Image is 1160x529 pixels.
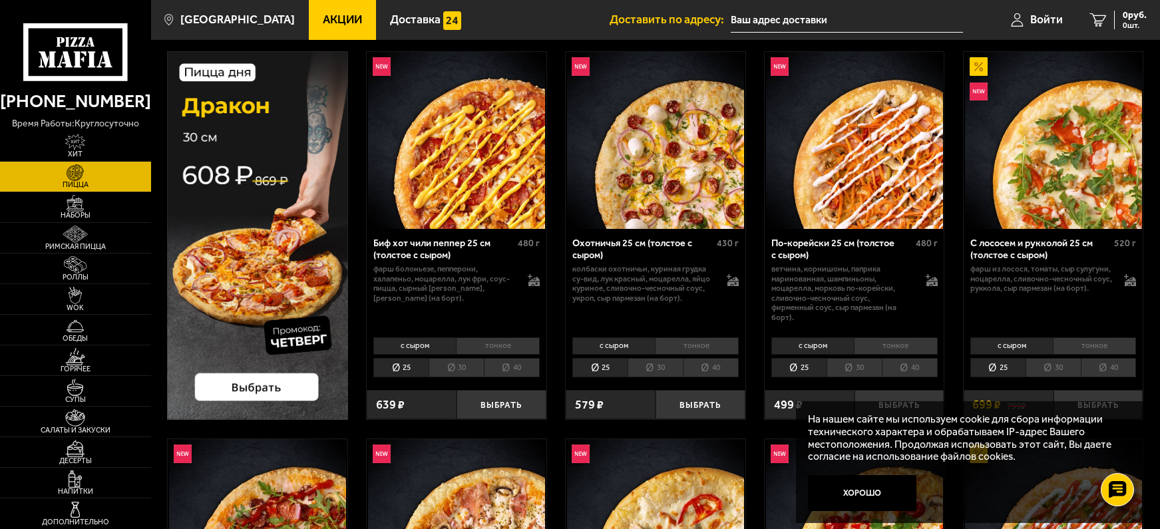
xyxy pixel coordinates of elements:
span: Доставка [390,14,441,25]
span: [GEOGRAPHIC_DATA] [180,14,295,25]
img: С лососем и рукколой 25 см (толстое с сыром) [965,52,1142,229]
span: 430 г [717,238,739,249]
img: Новинка [771,57,789,75]
li: 25 [373,358,429,378]
p: На нашем сайте мы используем cookie для сбора информации технического характера и обрабатываем IP... [808,413,1124,463]
div: По-корейски 25 см (толстое с сыром) [771,238,912,261]
img: Новинка [572,444,590,462]
span: 499 ₽ [774,399,803,411]
s: 799 ₽ [1007,399,1026,411]
img: Новинка [373,57,391,75]
button: Выбрать [855,390,944,419]
a: НовинкаОхотничья 25 см (толстое с сыром) [566,52,745,229]
li: 25 [572,358,628,378]
li: 40 [882,358,938,378]
div: С лососем и рукколой 25 см (толстое с сыром) [970,238,1111,261]
button: Выбрать [1054,390,1143,419]
li: тонкое [655,337,738,355]
li: 25 [771,358,827,378]
span: 0 руб. [1123,11,1147,20]
a: АкционныйНовинкаС лососем и рукколой 25 см (толстое с сыром) [964,52,1143,229]
span: Акции [323,14,362,25]
p: ветчина, корнишоны, паприка маринованная, шампиньоны, моцарелла, морковь по-корейски, сливочно-че... [771,264,914,322]
img: Новинка [970,83,988,100]
span: 480 г [916,238,938,249]
span: 639 ₽ [376,399,405,411]
span: 0 шт. [1123,21,1147,29]
span: 579 ₽ [575,399,604,411]
li: 30 [628,358,683,378]
img: 15daf4d41897b9f0e9f617042186c801.svg [443,11,461,29]
a: НовинкаПо-корейски 25 см (толстое с сыром) [765,52,944,229]
img: Охотничья 25 см (толстое с сыром) [567,52,744,229]
li: 40 [484,358,540,378]
img: Акционный [970,57,988,75]
img: Новинка [771,444,789,462]
p: фарш из лосося, томаты, сыр сулугуни, моцарелла, сливочно-чесночный соус, руккола, сыр пармезан (... [970,264,1113,293]
span: 480 г [518,238,540,249]
li: тонкое [456,337,539,355]
li: с сыром [970,337,1053,355]
input: Ваш адрес доставки [731,8,963,33]
li: 40 [683,358,739,378]
button: Выбрать [457,390,546,419]
li: тонкое [854,337,937,355]
li: 30 [827,358,882,378]
p: колбаски охотничьи, куриная грудка су-вид, лук красный, моцарелла, яйцо куриное, сливочно-чесночн... [572,264,715,303]
button: Выбрать [656,390,745,419]
li: 40 [1081,358,1137,378]
img: Новинка [572,57,590,75]
button: Хорошо [808,475,916,511]
span: Доставить по адресу: [610,14,731,25]
li: 30 [429,358,484,378]
div: Охотничья 25 см (толстое с сыром) [572,238,713,261]
li: 30 [1026,358,1081,378]
span: 520 г [1114,238,1136,249]
div: Биф хот чили пеппер 25 см (толстое с сыром) [373,238,514,261]
span: 699 ₽ [972,399,1001,411]
p: фарш болоньезе, пепперони, халапеньо, моцарелла, лук фри, соус-пицца, сырный [PERSON_NAME], [PERS... [373,264,516,303]
li: 25 [970,358,1026,378]
li: с сыром [572,337,655,355]
li: тонкое [1053,337,1136,355]
img: По-корейски 25 см (толстое с сыром) [766,52,943,229]
li: с сыром [771,337,854,355]
img: Новинка [174,444,192,462]
li: с сыром [373,337,456,355]
span: Войти [1030,14,1063,25]
img: Биф хот чили пеппер 25 см (толстое с сыром) [368,52,545,229]
img: Новинка [373,444,391,462]
a: НовинкаБиф хот чили пеппер 25 см (толстое с сыром) [367,52,546,229]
